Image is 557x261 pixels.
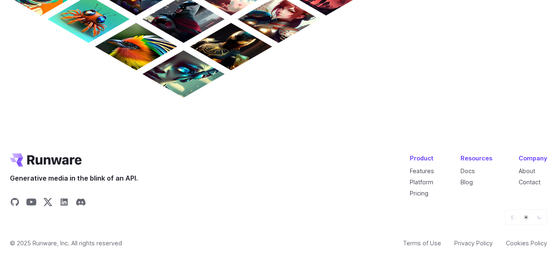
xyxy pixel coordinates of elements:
a: Go to / [10,153,82,167]
a: Platform [410,179,433,186]
button: Default [507,212,519,223]
a: Pricing [410,190,428,197]
span: Generative media in the blink of an API. [10,173,138,184]
button: Dark [533,212,545,223]
a: Share on X [43,197,53,209]
a: Contact [519,179,541,186]
a: Cookies Policy [506,238,547,248]
a: Share on Discord [76,197,86,209]
a: Share on LinkedIn [59,197,69,209]
a: Privacy Policy [454,238,493,248]
div: Product [410,153,434,163]
a: Share on GitHub [10,197,20,209]
a: Blog [461,179,473,186]
a: Features [410,167,434,174]
a: Terms of Use [403,238,441,248]
a: Docs [461,167,475,174]
span: © 2025 Runware, Inc. All rights reserved [10,238,122,248]
button: Light [520,212,532,223]
a: About [519,167,535,174]
div: Resources [461,153,492,163]
ul: Theme selector [505,209,547,225]
div: Company [519,153,547,163]
a: Share on YouTube [26,197,36,209]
